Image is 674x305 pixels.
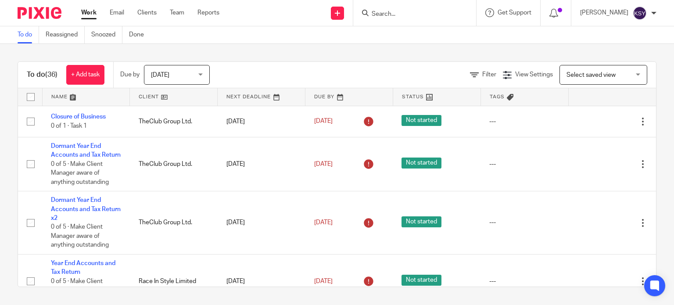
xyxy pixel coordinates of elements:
[314,278,333,284] span: [DATE]
[120,70,140,79] p: Due by
[402,275,441,286] span: Not started
[130,137,218,191] td: TheClub Group Ltd.
[489,218,559,227] div: ---
[130,106,218,137] td: TheClub Group Ltd.
[170,8,184,17] a: Team
[137,8,157,17] a: Clients
[490,94,505,99] span: Tags
[314,161,333,167] span: [DATE]
[489,117,559,126] div: ---
[371,11,450,18] input: Search
[402,216,441,227] span: Not started
[51,278,109,302] span: 0 of 5 · Make Client Manager aware of anything outstanding
[218,106,305,137] td: [DATE]
[566,72,616,78] span: Select saved view
[314,219,333,226] span: [DATE]
[489,160,559,169] div: ---
[489,277,559,286] div: ---
[18,26,39,43] a: To do
[46,26,85,43] a: Reassigned
[402,158,441,169] span: Not started
[18,7,61,19] img: Pixie
[51,143,121,158] a: Dormant Year End Accounts and Tax Return
[129,26,151,43] a: Done
[314,118,333,125] span: [DATE]
[51,161,109,185] span: 0 of 5 · Make Client Manager aware of anything outstanding
[51,197,121,221] a: Dormant Year End Accounts and Tax Return x2
[51,224,109,248] span: 0 of 5 · Make Client Manager aware of anything outstanding
[515,72,553,78] span: View Settings
[27,70,57,79] h1: To do
[580,8,628,17] p: [PERSON_NAME]
[51,114,106,120] a: Closure of Business
[633,6,647,20] img: svg%3E
[218,137,305,191] td: [DATE]
[151,72,169,78] span: [DATE]
[130,191,218,255] td: TheClub Group Ltd.
[81,8,97,17] a: Work
[45,71,57,78] span: (36)
[482,72,496,78] span: Filter
[402,115,441,126] span: Not started
[110,8,124,17] a: Email
[51,260,115,275] a: Year End Accounts and Tax Return
[498,10,531,16] span: Get Support
[218,191,305,255] td: [DATE]
[91,26,122,43] a: Snoozed
[51,123,87,129] span: 0 of 1 · Task 1
[197,8,219,17] a: Reports
[66,65,104,85] a: + Add task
